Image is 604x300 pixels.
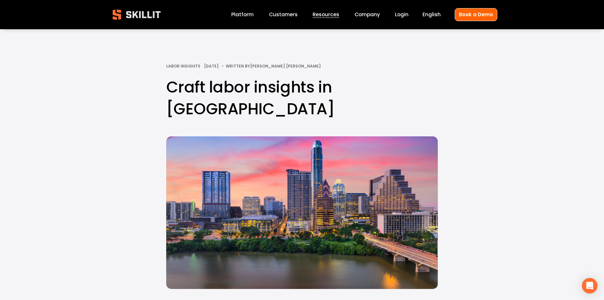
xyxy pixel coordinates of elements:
[395,10,409,19] a: Login
[313,11,339,18] span: Resources
[107,5,166,24] img: Skillit
[166,63,200,69] a: Labor Insights
[455,8,497,21] a: Book a Demo
[204,63,219,69] span: [DATE]
[313,10,339,19] a: folder dropdown
[423,10,441,19] div: language picker
[231,10,254,19] a: Platform
[269,10,298,19] a: Customers
[423,11,441,18] span: English
[250,63,321,69] a: [PERSON_NAME] [PERSON_NAME]
[355,10,380,19] a: Company
[582,278,597,294] div: Open Intercom Messenger
[166,76,438,120] h1: Craft labor insights in [GEOGRAPHIC_DATA]
[226,64,321,69] div: Written By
